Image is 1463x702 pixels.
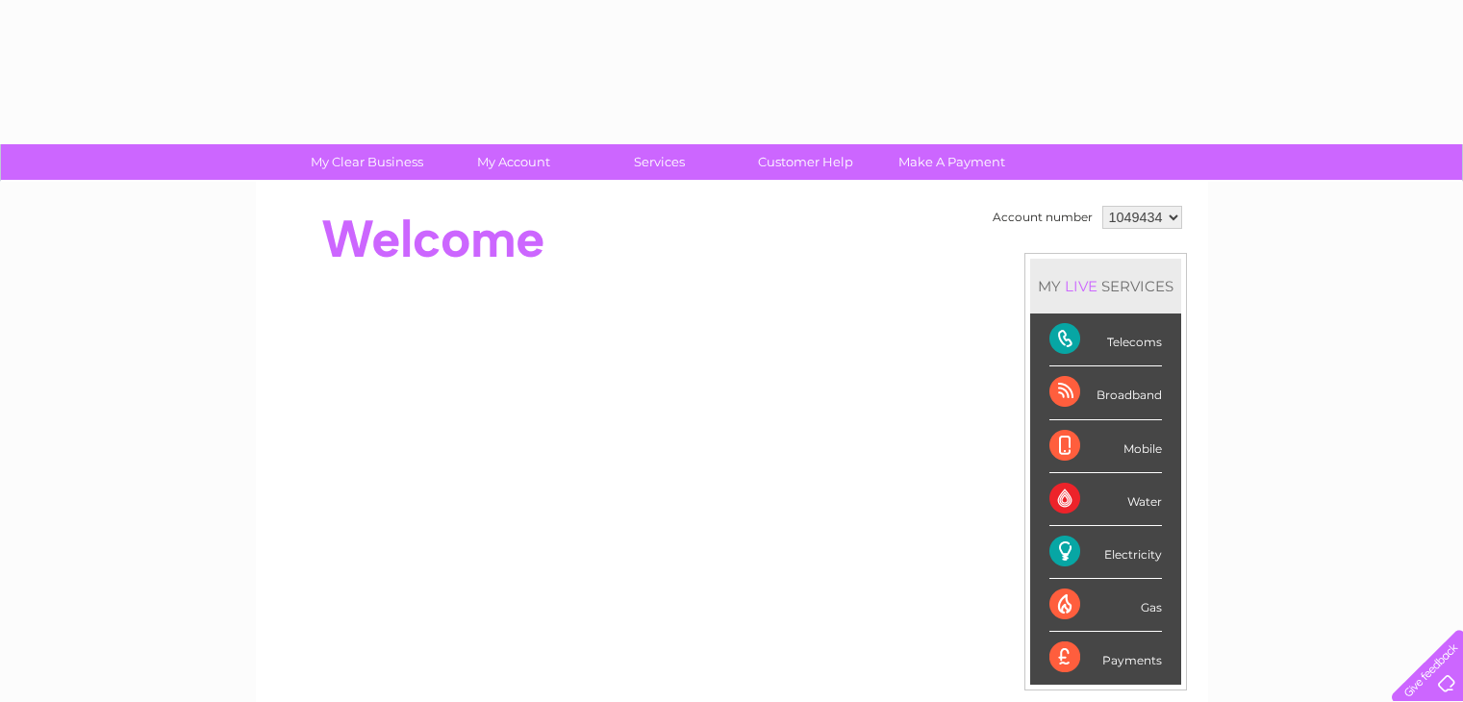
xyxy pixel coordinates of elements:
[1061,277,1101,295] div: LIVE
[1049,579,1162,632] div: Gas
[1049,473,1162,526] div: Water
[1030,259,1181,313] div: MY SERVICES
[1049,313,1162,366] div: Telecoms
[988,201,1097,234] td: Account number
[726,144,885,180] a: Customer Help
[580,144,739,180] a: Services
[434,144,593,180] a: My Account
[1049,420,1162,473] div: Mobile
[1049,526,1162,579] div: Electricity
[288,144,446,180] a: My Clear Business
[872,144,1031,180] a: Make A Payment
[1049,632,1162,684] div: Payments
[1049,366,1162,419] div: Broadband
